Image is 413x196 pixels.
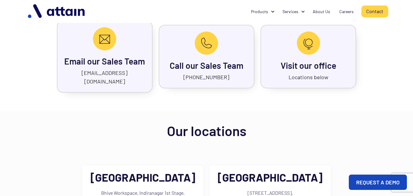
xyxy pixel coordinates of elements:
a: Visit our office [281,60,336,71]
a: Locations below [289,74,328,80]
div: Services [278,6,308,17]
a: REQUEST A DEMO [349,175,407,190]
a: [PHONE_NUMBER] [183,74,229,80]
a: Careers [335,6,358,17]
a: About Us [308,6,335,17]
h2: [GEOGRAPHIC_DATA] [218,172,323,183]
a: [EMAIL_ADDRESS][DOMAIN_NAME] [82,69,127,85]
div: Careers [339,9,354,15]
h3: Email our Sales Team [64,57,146,66]
h2: [GEOGRAPHIC_DATA] [90,172,195,183]
div: Products [246,6,278,17]
div: Products [251,9,268,15]
h1: Our locations [25,123,388,138]
h3: Call our Sales Team [165,61,248,70]
img: logo [25,2,89,21]
div: About Us [313,9,330,15]
div: Services [282,9,298,15]
a: Contact [361,6,388,17]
